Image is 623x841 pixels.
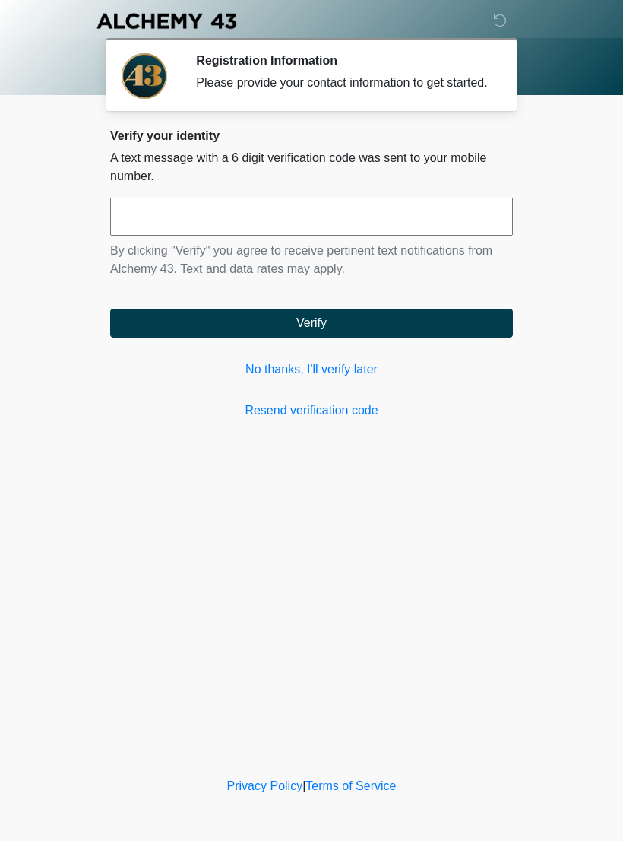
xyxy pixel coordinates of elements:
[305,779,396,792] a: Terms of Service
[196,74,490,92] div: Please provide your contact information to get started.
[95,11,238,30] img: Alchemy 43 Logo
[110,149,513,186] p: A text message with a 6 digit verification code was sent to your mobile number.
[227,779,303,792] a: Privacy Policy
[122,53,167,99] img: Agent Avatar
[110,129,513,143] h2: Verify your identity
[110,242,513,278] p: By clicking "Verify" you agree to receive pertinent text notifications from Alchemy 43. Text and ...
[302,779,305,792] a: |
[110,309,513,338] button: Verify
[110,401,513,420] a: Resend verification code
[110,360,513,379] a: No thanks, I'll verify later
[196,53,490,68] h2: Registration Information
